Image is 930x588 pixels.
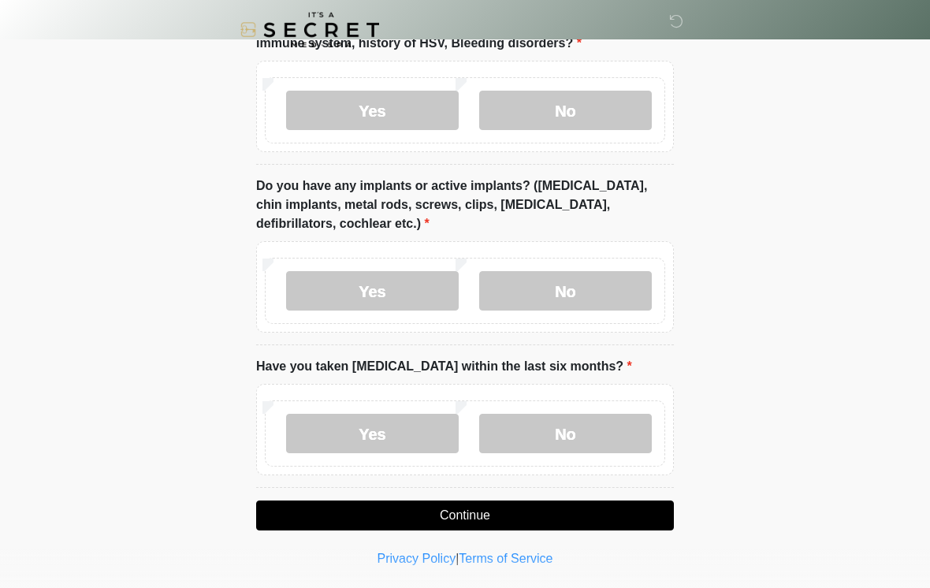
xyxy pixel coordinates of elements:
img: It's A Secret Med Spa Logo [240,12,379,47]
a: Privacy Policy [378,552,456,565]
label: Do you have any implants or active implants? ([MEDICAL_DATA], chin implants, metal rods, screws, ... [256,177,674,233]
label: Have you taken [MEDICAL_DATA] within the last six months? [256,357,632,376]
a: Terms of Service [459,552,552,565]
label: Yes [286,91,459,130]
a: | [456,552,459,565]
button: Continue [256,501,674,530]
label: No [479,414,652,453]
label: Yes [286,271,459,311]
label: No [479,271,652,311]
label: No [479,91,652,130]
label: Yes [286,414,459,453]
